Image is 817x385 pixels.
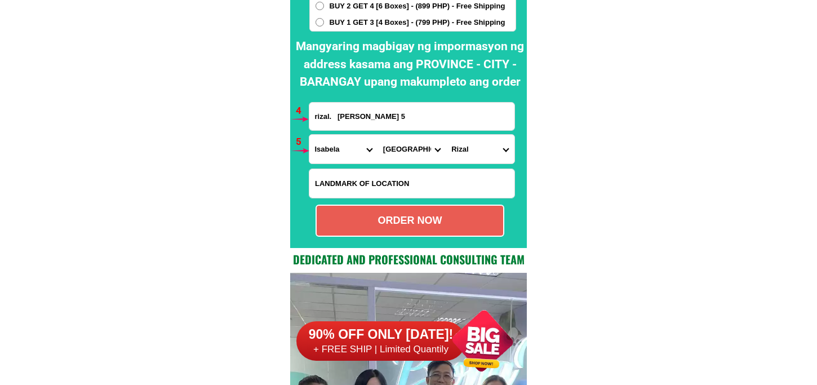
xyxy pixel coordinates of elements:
select: Select commune [446,135,514,163]
span: BUY 2 GET 4 [6 Boxes] - (899 PHP) - Free Shipping [330,1,505,12]
h6: 5 [296,135,309,149]
div: ORDER NOW [317,213,503,228]
input: BUY 2 GET 4 [6 Boxes] - (899 PHP) - Free Shipping [316,2,324,10]
input: BUY 1 GET 3 [4 Boxes] - (799 PHP) - Free Shipping [316,18,324,26]
select: Select district [378,135,446,163]
h2: Dedicated and professional consulting team [290,251,527,268]
h2: Mangyaring magbigay ng impormasyon ng address kasama ang PROVINCE - CITY - BARANGAY upang makumpl... [293,38,527,91]
input: Input address [309,103,514,130]
select: Select province [309,135,378,163]
h6: + FREE SHIP | Limited Quantily [296,343,465,356]
h6: 4 [296,104,309,118]
input: Input LANDMARKOFLOCATION [309,169,514,198]
span: BUY 1 GET 3 [4 Boxes] - (799 PHP) - Free Shipping [330,17,505,28]
h6: 90% OFF ONLY [DATE]! [296,326,465,343]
